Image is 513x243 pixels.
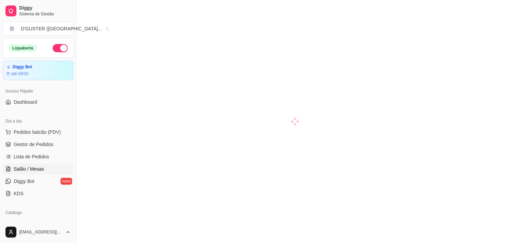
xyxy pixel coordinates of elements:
[14,190,24,197] span: KDS
[3,139,73,150] a: Gestor de Pedidos
[19,5,71,11] span: Diggy
[3,151,73,162] a: Lista de Pedidos
[11,71,28,76] article: até 04/10
[3,188,73,199] a: KDS
[53,44,68,52] button: Alterar Status
[9,44,37,52] div: Loja aberta
[3,176,73,187] a: Diggy Botnovo
[3,86,73,97] div: Acesso Rápido
[21,25,102,32] div: D'GUSTER ([GEOGRAPHIC_DATA] ...
[3,97,73,108] a: Dashboard
[3,3,73,19] a: DiggySistema de Gestão
[13,65,32,70] article: Diggy Bot
[14,220,33,227] span: Produtos
[14,99,37,105] span: Dashboard
[3,22,73,35] button: Select a team
[14,141,53,148] span: Gestor de Pedidos
[3,224,73,240] button: [EMAIL_ADDRESS][DOMAIN_NAME]
[3,61,73,80] a: Diggy Botaté 04/10
[9,25,15,32] span: D
[19,229,63,235] span: [EMAIL_ADDRESS][DOMAIN_NAME]
[14,153,49,160] span: Lista de Pedidos
[19,11,71,17] span: Sistema de Gestão
[3,218,73,229] a: Produtos
[3,207,73,218] div: Catálogo
[14,166,44,172] span: Salão / Mesas
[14,178,35,185] span: Diggy Bot
[3,127,73,138] button: Pedidos balcão (PDV)
[14,129,61,135] span: Pedidos balcão (PDV)
[3,116,73,127] div: Dia a dia
[3,163,73,174] a: Salão / Mesas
